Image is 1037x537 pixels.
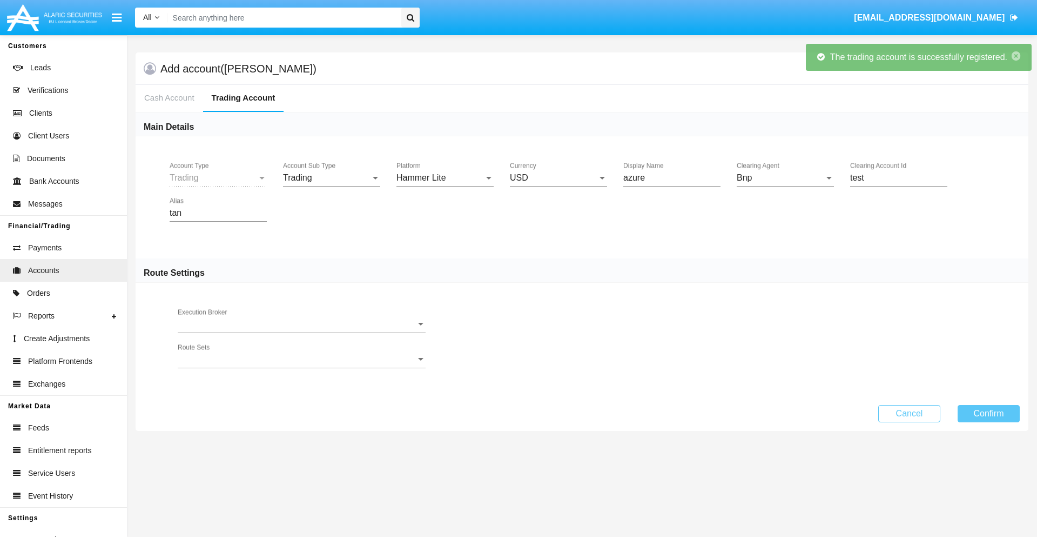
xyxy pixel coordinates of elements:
span: Platform Frontends [28,356,92,367]
h6: Route Settings [144,267,205,279]
span: Documents [27,153,65,164]
img: Logo image [5,2,104,34]
span: The trading account is successfully registered. [830,52,1007,62]
span: Exchanges [28,379,65,390]
span: Trading [170,173,199,182]
span: Reports [28,310,55,322]
h5: Add account ([PERSON_NAME]) [160,64,317,73]
span: Clients [29,108,52,119]
span: Create Adjustments [24,333,90,344]
h6: Main Details [144,121,194,133]
span: Client Users [28,130,69,142]
span: Entitlement reports [28,445,92,456]
span: Route Sets [178,355,416,364]
a: All [135,12,167,23]
span: Orders [27,288,50,299]
a: [EMAIL_ADDRESS][DOMAIN_NAME] [849,3,1023,33]
span: All [143,13,152,22]
span: Bnp [737,173,752,182]
span: Hammer Lite [396,173,446,182]
span: Messages [28,198,63,210]
span: Leads [30,62,51,74]
button: Confirm [958,405,1020,422]
span: Feeds [28,422,49,434]
span: Accounts [28,265,59,276]
span: Bank Accounts [29,176,79,187]
span: Payments [28,242,62,254]
span: [EMAIL_ADDRESS][DOMAIN_NAME] [854,13,1005,22]
span: Trading [283,173,312,182]
span: Execution Broker [178,320,416,329]
input: Search [167,8,398,28]
span: Event History [28,490,73,502]
span: Verifications [28,85,68,96]
span: USD [510,173,528,182]
button: Cancel [878,405,940,422]
span: Service Users [28,468,75,479]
